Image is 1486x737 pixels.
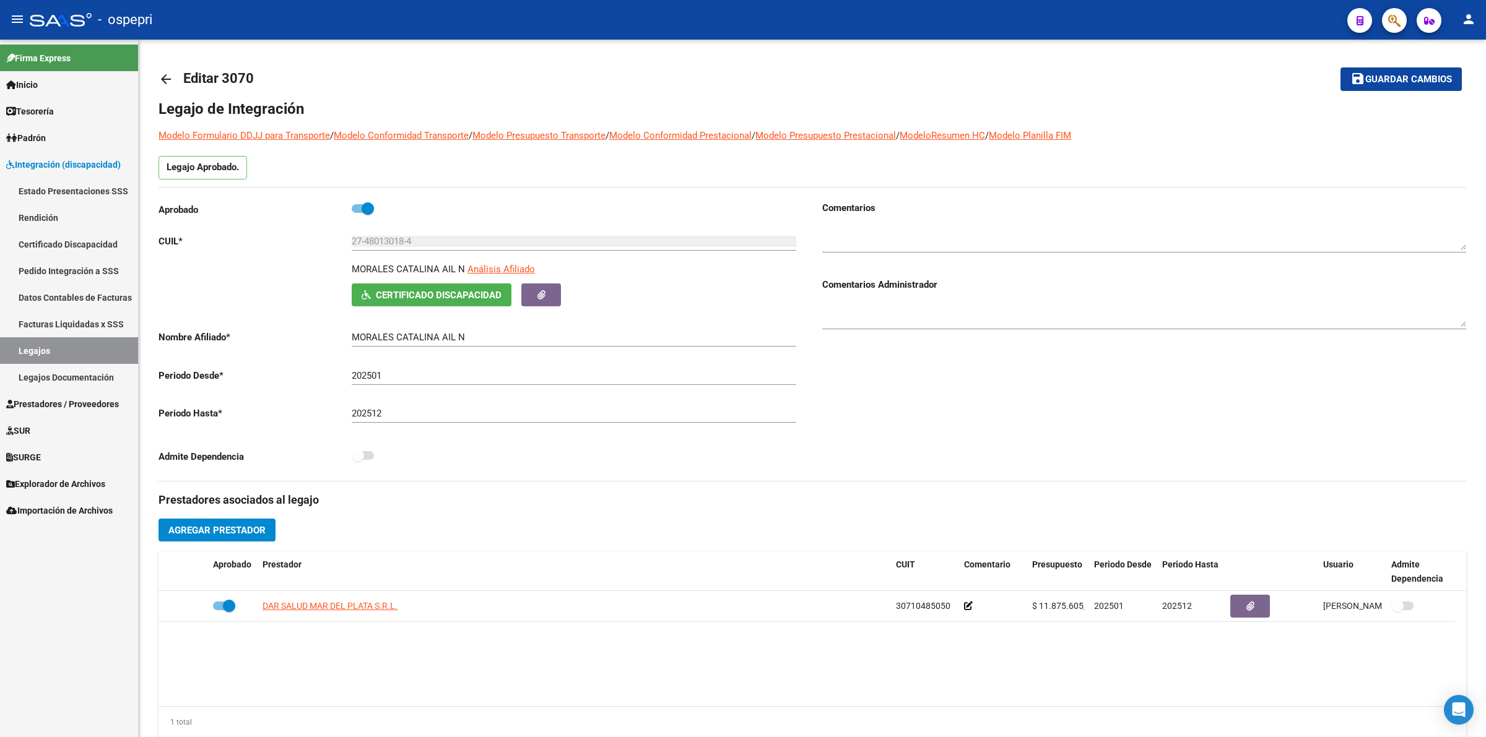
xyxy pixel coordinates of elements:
span: Aprobado [213,559,251,569]
span: 30710485050 [896,601,950,611]
span: Importación de Archivos [6,504,113,517]
mat-icon: menu [10,12,25,27]
a: Modelo Planilla FIM [989,130,1071,141]
a: ModeloResumen HC [900,130,985,141]
p: CUIL [159,235,352,248]
span: Prestadores / Proveedores [6,397,119,411]
datatable-header-cell: Periodo Desde [1089,551,1157,592]
p: Periodo Hasta [159,407,352,420]
datatable-header-cell: Admite Dependencia [1386,551,1454,592]
span: Prestador [263,559,302,569]
span: 202501 [1094,601,1124,611]
div: Open Intercom Messenger [1444,695,1474,725]
datatable-header-cell: Aprobado [208,551,258,592]
button: Guardar cambios [1340,67,1462,90]
span: Agregar Prestador [168,525,266,536]
mat-icon: save [1350,71,1365,86]
button: Certificado Discapacidad [352,283,511,306]
span: SURGE [6,450,41,464]
span: SUR [6,424,30,437]
datatable-header-cell: Comentario [959,551,1027,592]
span: 202512 [1162,601,1192,611]
h1: Legajo de Integración [159,99,1466,119]
datatable-header-cell: CUIT [891,551,959,592]
p: Nombre Afiliado [159,330,352,344]
p: Admite Dependencia [159,450,352,463]
span: Comentario [964,559,1010,569]
span: Tesorería [6,105,54,118]
p: Legajo Aprobado. [159,156,247,179]
span: Admite Dependencia [1391,559,1443,584]
span: Integración (discapacidad) [6,158,121,171]
h3: Comentarios Administrador [822,278,1466,291]
a: Modelo Presupuesto Transporte [472,130,606,141]
span: Presupuesto [1032,559,1082,569]
a: Modelo Presupuesto Prestacional [755,130,896,141]
span: Certificado Discapacidad [376,290,502,301]
span: Análisis Afiliado [467,264,535,275]
a: Modelo Conformidad Prestacional [609,130,752,141]
span: Padrón [6,131,46,145]
p: Periodo Desde [159,369,352,382]
span: Firma Express [6,51,71,65]
button: Agregar Prestador [159,519,276,541]
span: Editar 3070 [183,71,254,86]
datatable-header-cell: Prestador [258,551,891,592]
span: $ 11.875.605,21 [1032,601,1095,611]
h3: Comentarios [822,201,1466,215]
div: 1 total [159,715,192,729]
span: [PERSON_NAME] [DATE] [1323,601,1420,611]
mat-icon: arrow_back [159,72,173,87]
datatable-header-cell: Periodo Hasta [1157,551,1225,592]
datatable-header-cell: Presupuesto [1027,551,1089,592]
p: Aprobado [159,203,352,217]
a: Modelo Conformidad Transporte [334,130,469,141]
p: MORALES CATALINA AIL N [352,262,465,276]
span: CUIT [896,559,915,569]
span: DAR SALUD MAR DEL PLATA S.R.L. [263,601,398,611]
a: Modelo Formulario DDJJ para Transporte [159,130,330,141]
mat-icon: person [1461,12,1476,27]
h3: Prestadores asociados al legajo [159,491,1466,509]
span: Explorador de Archivos [6,477,105,491]
span: Periodo Desde [1094,559,1152,569]
span: Guardar cambios [1365,74,1452,85]
span: Periodo Hasta [1162,559,1219,569]
span: Usuario [1323,559,1353,569]
span: - ospepri [98,6,152,33]
span: Inicio [6,78,38,92]
datatable-header-cell: Usuario [1318,551,1386,592]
